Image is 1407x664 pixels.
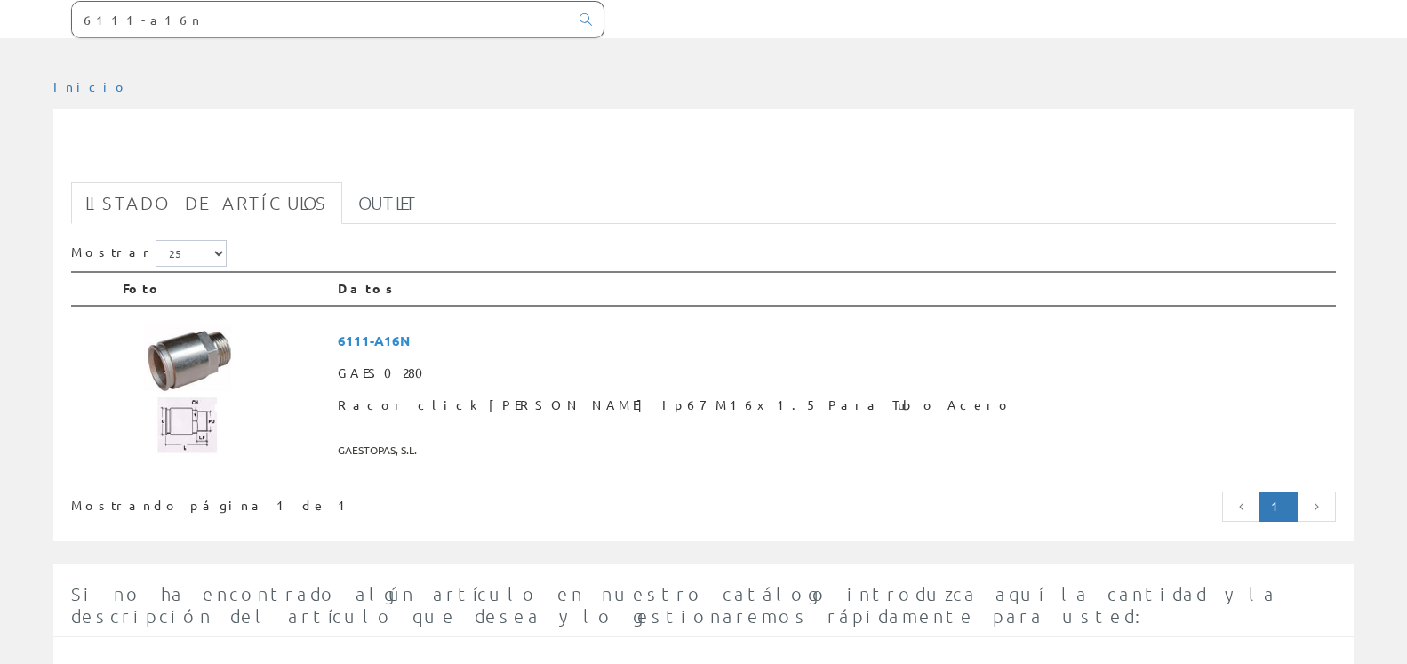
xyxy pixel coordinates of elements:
[116,272,331,306] th: Foto
[71,240,227,267] label: Mostrar
[71,490,582,515] div: Mostrando página 1 de 1
[123,324,256,458] img: Foto artículo Racor click laton Ip67 M16x1.5 Para Tubo Acero (150x150)
[156,240,227,267] select: Mostrar
[71,182,342,224] a: Listado de artículos
[338,357,1329,389] span: GAES0280
[1222,492,1261,522] a: Página anterior
[71,138,1336,173] h1: 6111-a16n
[72,2,569,37] input: Buscar ...
[331,272,1336,306] th: Datos
[338,436,1329,465] span: GAESTOPAS, S.L.
[344,182,432,224] a: Outlet
[53,78,129,94] a: Inicio
[1297,492,1336,522] a: Página siguiente
[338,389,1329,421] span: Racor click [PERSON_NAME] Ip67 M16x1.5 Para Tubo Acero
[1259,492,1298,522] a: Página actual
[71,583,1277,627] span: Si no ha encontrado algún artículo en nuestro catálogo introduzca aquí la cantidad y la descripci...
[338,324,1329,357] span: 6111-A16N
